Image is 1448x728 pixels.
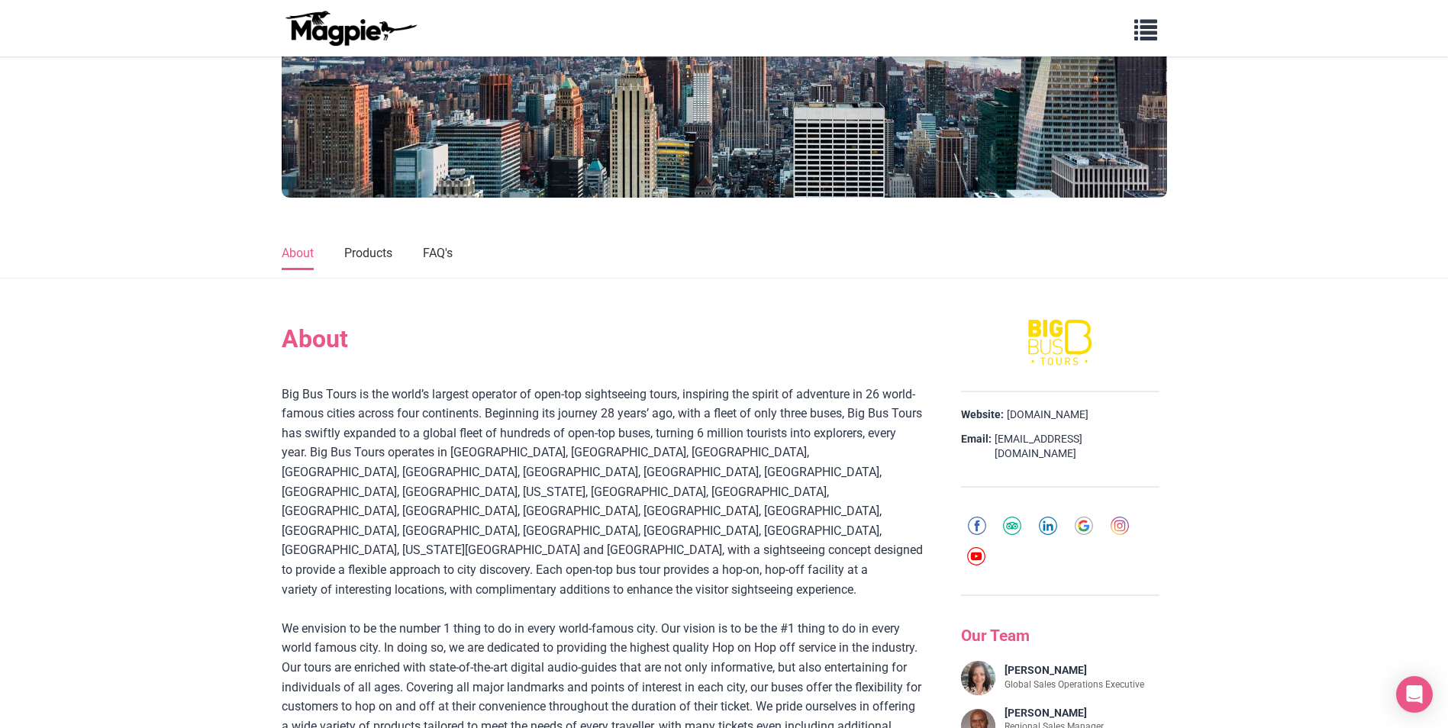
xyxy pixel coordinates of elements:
[1075,517,1093,535] img: google-round-01-4c7ae292eccd65b64cc32667544fd5c1.svg
[1005,664,1144,677] h4: [PERSON_NAME]
[344,238,392,270] a: Products
[967,547,985,565] img: youtube-round-01-0acef599b0341403c37127b094ecd7da.svg
[1003,517,1021,535] img: tripadvisor-round-01-385d03172616b1a1306be21ef117dde3.svg
[961,407,1004,423] strong: Website:
[961,432,992,447] strong: Email:
[1005,707,1159,720] h4: [PERSON_NAME]
[282,10,419,47] img: logo-ab69f6fb50320c5b225c76a69d11143b.png
[961,661,995,695] img: Rosie Grigorova
[423,238,453,270] a: FAQ's
[968,517,986,535] img: facebook-round-01-50ddc191f871d4ecdbe8252d2011563a.svg
[1007,407,1088,423] a: [DOMAIN_NAME]
[995,432,1159,462] a: [EMAIL_ADDRESS][DOMAIN_NAME]
[282,238,314,270] a: About
[1111,517,1129,535] img: instagram-round-01-d873700d03cfe9216e9fb2676c2aa726.svg
[984,317,1137,368] img: Big Bus Tours logo
[282,324,923,353] h2: About
[961,627,1159,646] h3: Our Team
[1005,679,1144,691] p: Global Sales Operations Executive
[1396,676,1433,713] div: Open Intercom Messenger
[1039,517,1057,535] img: linkedin-round-01-4bc9326eb20f8e88ec4be7e8773b84b7.svg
